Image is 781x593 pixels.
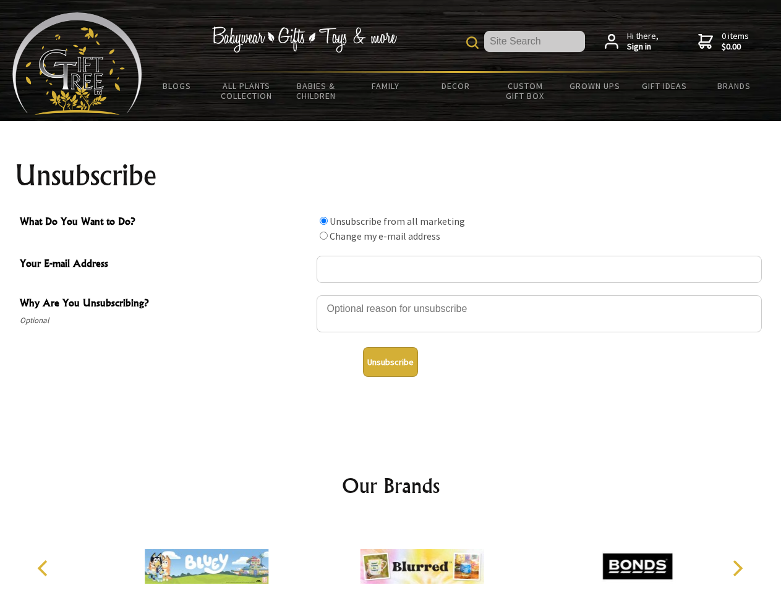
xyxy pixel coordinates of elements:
[420,73,490,99] a: Decor
[20,214,310,232] span: What Do You Want to Do?
[722,41,749,53] strong: $0.00
[698,31,749,53] a: 0 items$0.00
[317,256,762,283] input: Your E-mail Address
[320,232,328,240] input: What Do You Want to Do?
[627,31,659,53] span: Hi there,
[363,347,418,377] button: Unsubscribe
[320,217,328,225] input: What Do You Want to Do?
[142,73,212,99] a: BLOGS
[281,73,351,109] a: Babies & Children
[20,295,310,313] span: Why Are You Unsubscribing?
[627,41,659,53] strong: Sign in
[490,73,560,109] a: Custom Gift Box
[15,161,767,190] h1: Unsubscribe
[330,215,465,227] label: Unsubscribe from all marketing
[20,256,310,274] span: Your E-mail Address
[212,73,282,109] a: All Plants Collection
[605,31,659,53] a: Hi there,Sign in
[25,471,757,500] h2: Our Brands
[629,73,699,99] a: Gift Ideas
[560,73,629,99] a: Grown Ups
[699,73,769,99] a: Brands
[330,230,440,242] label: Change my e-mail address
[723,555,751,582] button: Next
[722,30,749,53] span: 0 items
[484,31,585,52] input: Site Search
[211,27,397,53] img: Babywear - Gifts - Toys & more
[31,555,58,582] button: Previous
[20,313,310,328] span: Optional
[466,36,479,49] img: product search
[317,295,762,332] textarea: Why Are You Unsubscribing?
[12,12,142,115] img: Babyware - Gifts - Toys and more...
[351,73,421,99] a: Family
